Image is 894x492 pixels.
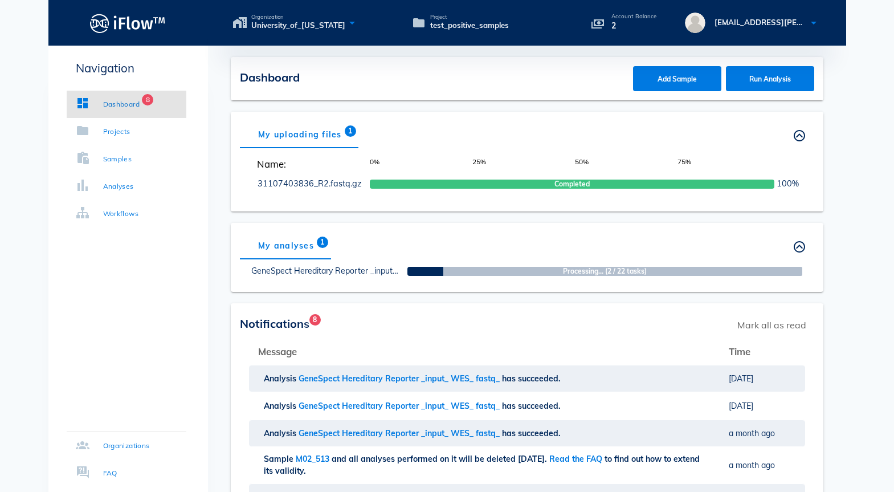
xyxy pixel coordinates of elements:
img: avatar.16069ca8.svg [685,13,705,33]
div: My analyses [240,232,332,259]
span: Badge [316,237,328,248]
p: Account Balance [611,14,657,19]
div: Analyses [103,181,134,192]
th: Message [249,338,720,365]
span: Badge [309,314,321,326]
span: Add Sample [644,75,710,83]
strong: Processing... (2 / 22 tasks) [447,266,763,277]
span: Badge [142,94,153,105]
span: [DATE] [729,373,753,384]
span: Mark all as read [732,312,812,338]
span: Time [729,345,750,357]
span: has succeeded. [502,373,563,384]
div: Projects [103,126,130,137]
span: Badge [344,125,356,137]
div: My uploading files [240,121,360,148]
span: 50% [575,157,677,171]
span: 25% [472,157,575,171]
p: 2 [611,19,657,32]
span: GeneSpect Hereditary Reporter _input_ WES_ fastq_ [299,401,502,411]
div: FAQ [103,467,117,479]
th: Time: Not sorted. Activate to sort ascending. [720,338,805,365]
span: Message [258,345,297,357]
span: has succeeded. [502,401,563,411]
span: Dashboard [240,70,300,84]
span: a month ago [729,428,775,438]
span: Project [430,14,509,20]
span: and all analyses performed on it will be deleted [DATE]. [332,454,549,464]
span: Analysis [264,373,299,384]
a: Read the FAQ [549,454,602,464]
div: Dashboard [103,99,140,110]
span: Completed [554,179,590,189]
div: Workflows [103,208,139,219]
span: Analysis [264,401,299,411]
span: 100% [777,178,799,190]
div: Samples [103,153,132,165]
span: [DATE] [729,401,753,411]
span: a month ago [729,460,775,470]
span: Analysis [264,428,299,438]
span: GeneSpect Hereditary Reporter _input_ WES_ fastq_ [299,428,502,438]
span: has succeeded. [502,428,563,438]
a: GeneSpect Hereditary Reporter _input_ WES_ fastq_ [251,266,447,276]
span: University_of_[US_STATE] [251,20,345,31]
a: 31107403836_R2.fastq.gz [258,178,361,189]
button: Add Sample [633,66,721,91]
span: Sample [264,454,296,464]
div: Organizations [103,440,150,452]
span: Run Analysis [737,75,803,83]
span: GeneSpect Hereditary Reporter _input_ WES_ fastq_ [299,373,502,384]
span: 75% [677,157,780,171]
span: 0% [370,157,472,171]
span: Notifications [240,316,309,331]
span: Name: [251,157,362,171]
span: M02_513 [296,454,332,464]
a: Logo [48,10,208,36]
p: Navigation [67,59,186,77]
span: Organization [251,14,345,20]
button: Run Analysis [726,66,814,91]
span: test_positive_samples [430,20,509,31]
